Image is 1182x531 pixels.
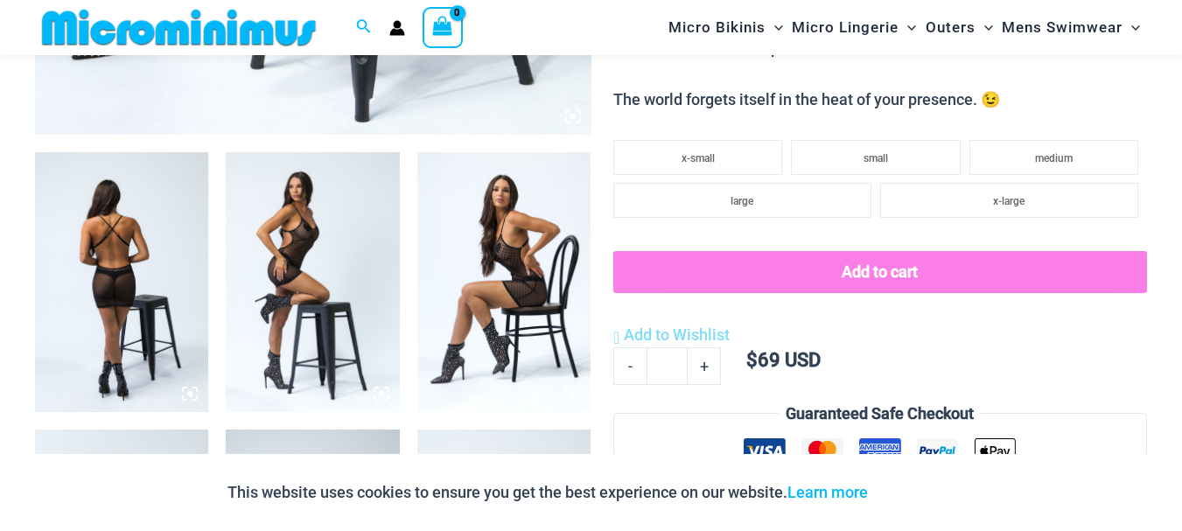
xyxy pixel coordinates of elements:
span: Menu Toggle [766,5,783,50]
button: Accept [881,472,955,514]
nav: Site Navigation [661,3,1147,52]
a: - [613,347,647,384]
span: large [731,195,753,207]
span: Menu Toggle [1123,5,1140,50]
span: Menu Toggle [899,5,916,50]
a: + [688,347,721,384]
a: Micro BikinisMenu ToggleMenu Toggle [664,5,787,50]
p: This website uses cookies to ensure you get the best experience on our website. [227,479,868,506]
a: Account icon link [389,20,405,36]
span: small [864,152,888,164]
li: small [791,140,960,175]
span: Micro Lingerie [792,5,899,50]
li: medium [969,140,1138,175]
legend: Guaranteed Safe Checkout [779,401,981,427]
span: medium [1035,152,1073,164]
a: Micro LingerieMenu ToggleMenu Toggle [787,5,920,50]
a: Learn more [787,483,868,501]
span: Mens Swimwear [1002,5,1123,50]
button: Add to cart [613,251,1147,293]
a: Mens SwimwearMenu ToggleMenu Toggle [997,5,1144,50]
img: Delta Black Hearts 5612 Dress [35,152,208,413]
a: OutersMenu ToggleMenu Toggle [921,5,997,50]
bdi: 69 USD [746,349,821,371]
input: Product quantity [647,347,688,384]
span: Menu Toggle [976,5,993,50]
a: View Shopping Cart, empty [423,7,463,47]
img: Delta Black Hearts 5612 Dress [226,152,399,413]
a: Add to Wishlist [613,322,730,348]
span: Micro Bikinis [668,5,766,50]
li: large [613,183,871,218]
li: x-small [613,140,782,175]
img: Delta Black Hearts 5612 Dress [417,152,591,413]
span: x-small [682,152,715,164]
span: $ [746,349,758,371]
span: Add to Wishlist [624,325,730,344]
span: Outers [926,5,976,50]
img: MM SHOP LOGO FLAT [35,8,323,47]
li: x-large [880,183,1138,218]
span: x-large [993,195,1025,207]
a: Search icon link [356,17,372,38]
